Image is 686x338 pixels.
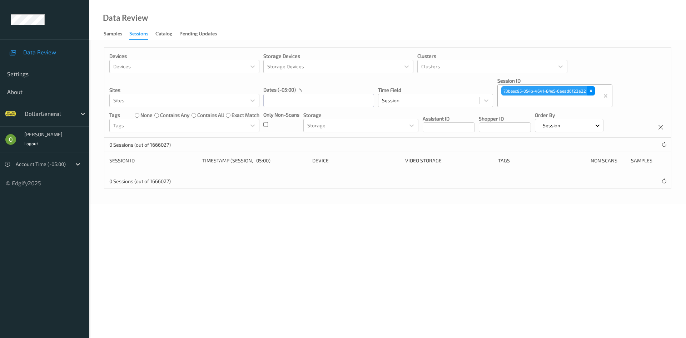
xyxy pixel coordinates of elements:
[591,157,626,164] div: Non Scans
[378,87,493,94] p: Time Field
[109,53,259,60] p: Devices
[104,29,129,39] a: Samples
[109,178,171,185] p: 0 Sessions (out of 1666027)
[103,14,148,21] div: Data Review
[109,141,171,148] p: 0 Sessions (out of 1666027)
[303,112,418,119] p: Storage
[179,30,217,39] div: Pending Updates
[197,112,224,119] label: contains all
[312,157,400,164] div: Device
[109,112,120,119] p: Tags
[263,53,413,60] p: Storage Devices
[129,30,148,40] div: Sessions
[423,115,475,122] p: Assistant ID
[232,112,259,119] label: exact match
[535,112,603,119] p: Order By
[479,115,531,122] p: Shopper ID
[202,157,308,164] div: Timestamp (Session, -05:00)
[179,29,224,39] a: Pending Updates
[405,157,493,164] div: Video Storage
[140,112,153,119] label: none
[129,29,155,40] a: Sessions
[631,157,666,164] div: Samples
[263,86,296,93] p: dates (-05:00)
[417,53,567,60] p: Clusters
[587,86,595,95] div: Remove 73beec95-054b-4641-84e5-6aead6f23a22
[497,77,612,84] p: Session ID
[501,86,587,95] div: 73beec95-054b-4641-84e5-6aead6f23a22
[498,157,586,164] div: Tags
[155,29,179,39] a: Catalog
[109,157,197,164] div: Session ID
[263,111,299,118] p: Only Non-Scans
[160,112,189,119] label: contains any
[104,30,122,39] div: Samples
[155,30,172,39] div: Catalog
[109,87,259,94] p: Sites
[540,122,563,129] p: Session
